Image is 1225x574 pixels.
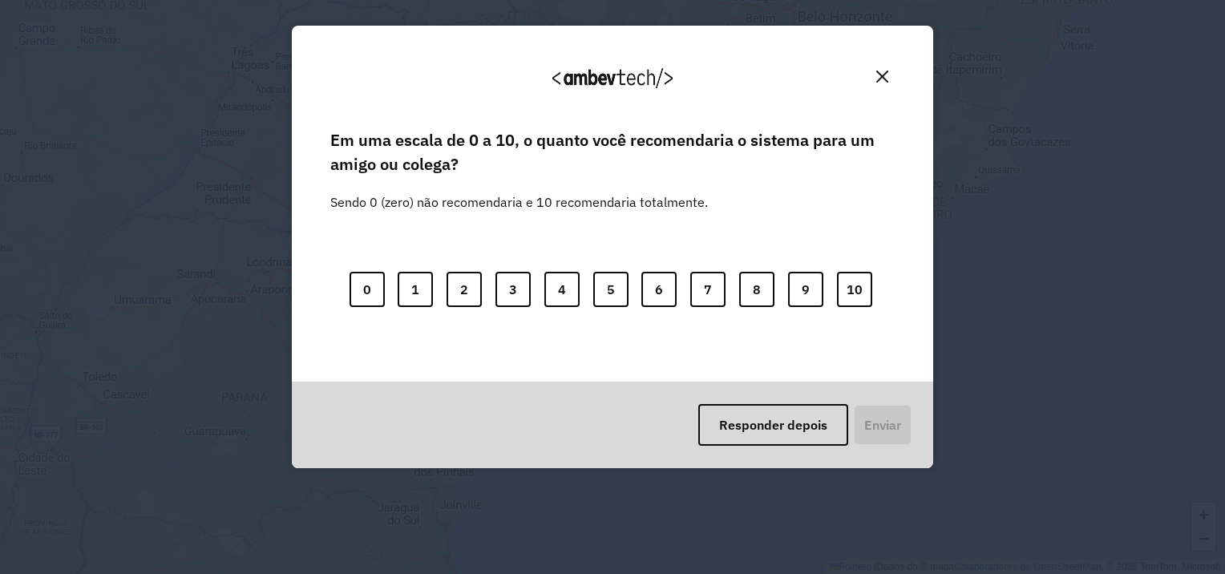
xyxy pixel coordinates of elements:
label: Sendo 0 (zero) não recomendaria e 10 recomendaria totalmente. [330,173,708,212]
button: 8 [739,272,774,307]
button: 10 [837,272,872,307]
button: 7 [690,272,726,307]
img: Logo Ambevtech [552,68,673,88]
button: Responder depois [698,404,848,446]
button: Fechar [870,64,895,89]
button: 3 [495,272,531,307]
label: Em uma escala de 0 a 10, o quanto você recomendaria o sistema para um amigo ou colega? [330,128,895,177]
button: 2 [447,272,482,307]
button: 5 [593,272,629,307]
button: 1 [398,272,433,307]
button: 4 [544,272,580,307]
button: 6 [641,272,677,307]
button: 0 [350,272,385,307]
button: 9 [788,272,823,307]
img: Fechar [876,71,888,83]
